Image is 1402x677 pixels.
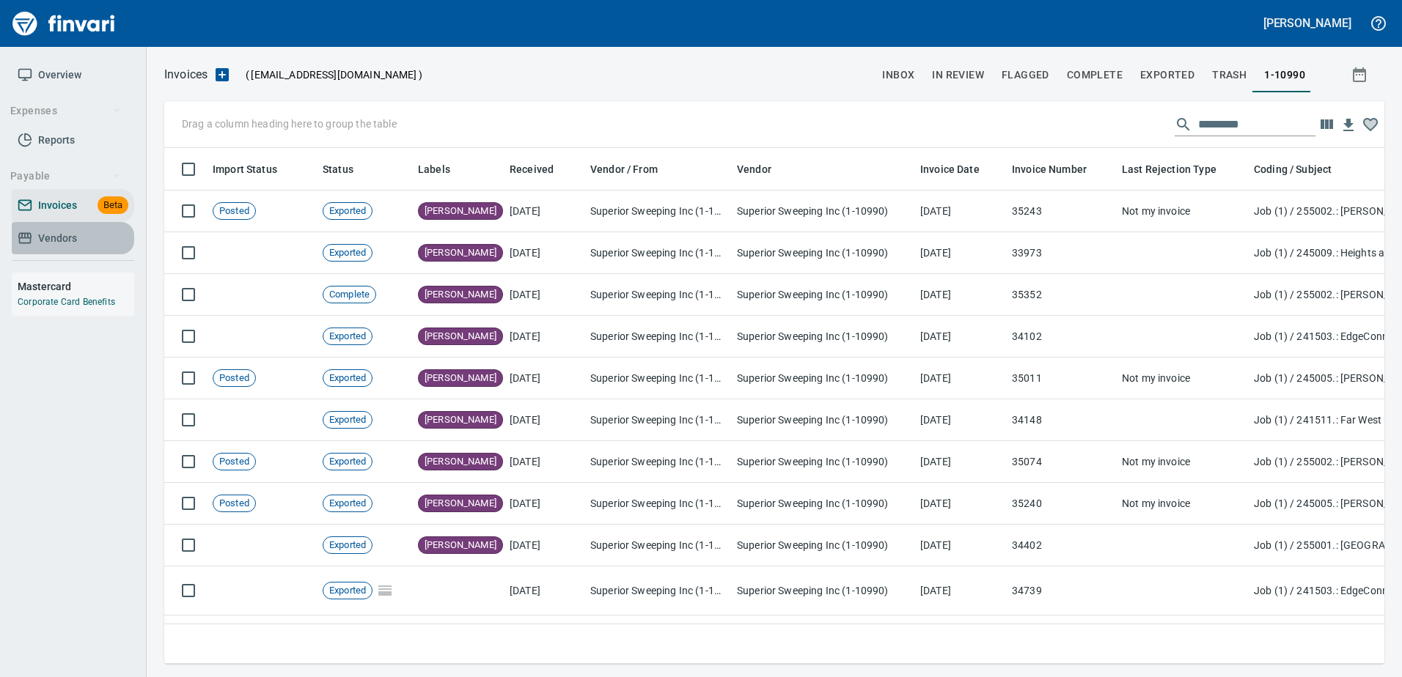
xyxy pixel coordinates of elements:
td: Superior Sweeping Inc (1-10990) [584,525,731,566]
button: [PERSON_NAME] [1260,12,1355,34]
td: [DATE] [504,399,584,441]
span: 1-10990 [1264,66,1305,84]
p: Invoices [164,66,208,84]
span: Reports [38,131,75,149]
td: Superior Sweeping Inc (1-10990) [584,190,731,232]
button: Payable [4,163,127,190]
a: Overview [12,59,134,92]
button: Expenses [4,97,127,125]
span: inbox [882,66,914,84]
span: In Review [932,66,984,84]
td: [DATE] [504,483,584,525]
td: Superior Sweeping Inc (1-10990) [731,232,914,274]
td: Superior Sweeping Inc (1-10990) [584,232,731,274]
td: [DATE] [504,274,584,316]
button: Show invoices within a particular date range [1337,62,1384,88]
td: Superior Sweeping Inc (1-10990) [584,615,731,657]
span: Flagged [1002,66,1049,84]
span: Exported [323,584,372,598]
td: Superior Sweeping Inc (1-10990) [584,483,731,525]
td: Superior Sweeping Inc (1-10990) [731,358,914,399]
span: Import Status [213,160,296,178]
span: [PERSON_NAME] [419,204,502,218]
td: 35074 [1006,441,1116,483]
td: Not my invoice [1116,441,1248,483]
span: trash [1212,66,1247,84]
td: Superior Sweeping Inc (1-10990) [731,190,914,232]
span: Invoice Date [920,160,999,178]
span: Exported [323,246,372,260]
td: Superior Sweeping Inc (1-10990) [584,566,731,615]
span: Complete [323,288,375,302]
td: Superior Sweeping Inc (1-10990) [584,274,731,316]
span: Last Rejection Type [1122,160,1216,178]
a: Reports [12,124,134,157]
span: Received [510,160,554,178]
td: Superior Sweeping Inc (1-10990) [731,483,914,525]
span: Exported [323,455,372,469]
a: InvoicesBeta [12,189,134,222]
span: Vendor / From [590,160,658,178]
span: Expenses [10,102,121,120]
button: Upload an Invoice [208,66,237,84]
span: Exported [323,330,372,344]
td: Superior Sweeping Inc (1-10990) [731,566,914,615]
a: Vendors [12,222,134,255]
td: Superior Sweeping Inc (1-10990) [584,358,731,399]
td: [DATE] [504,525,584,566]
span: Posted [213,455,255,469]
td: Superior Sweeping Inc (1-10990) [731,615,914,657]
span: Coding / Subject [1254,160,1351,178]
span: Posted [213,204,255,218]
td: [DATE] [914,399,1006,441]
td: [DATE] [914,615,1006,657]
span: [PERSON_NAME] [419,455,502,469]
span: Status [323,160,372,178]
span: [EMAIL_ADDRESS][DOMAIN_NAME] [249,67,418,82]
td: Not my invoice [1116,190,1248,232]
td: Superior Sweeping Inc (1-10990) [584,316,731,358]
td: Superior Sweeping Inc (1-10990) [731,316,914,358]
img: Finvari [9,6,119,41]
span: Complete [1067,66,1123,84]
span: [PERSON_NAME] [419,371,502,385]
button: Download table [1337,114,1359,136]
td: Superior Sweeping Inc (1-10990) [731,441,914,483]
td: 35352 [1006,274,1116,316]
td: Not my invoice [1116,483,1248,525]
td: [DATE] [504,316,584,358]
td: Superior Sweeping Inc (1-10990) [731,399,914,441]
span: Payable [10,167,121,185]
td: [DATE] [504,441,584,483]
h5: [PERSON_NAME] [1263,15,1351,31]
td: Not my invoice [1116,358,1248,399]
span: Posted [213,497,255,511]
button: Choose columns to display [1315,114,1337,136]
td: 34402 [1006,525,1116,566]
span: Posted [213,371,255,385]
span: Received [510,160,573,178]
td: Superior Sweeping Inc (1-10990) [584,441,731,483]
span: Beta [98,197,128,214]
p: ( ) [237,67,422,82]
span: Overview [38,66,81,84]
button: Column choices favorited. Click to reset to default [1359,114,1381,136]
span: Import Status [213,160,277,178]
td: 35011 [1006,358,1116,399]
span: Status [323,160,353,178]
span: [PERSON_NAME] [419,246,502,260]
span: [PERSON_NAME] [419,497,502,511]
td: 34102 [1006,316,1116,358]
td: 34100 [1006,615,1116,657]
td: [DATE] [914,358,1006,399]
td: [DATE] [914,190,1006,232]
span: Exported [323,371,372,385]
td: [DATE] [504,615,584,657]
td: 35243 [1006,190,1116,232]
span: Exported [323,539,372,552]
td: 34148 [1006,399,1116,441]
td: Superior Sweeping Inc (1-10990) [731,274,914,316]
td: [DATE] [914,274,1006,316]
span: Pages Split [372,584,397,596]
